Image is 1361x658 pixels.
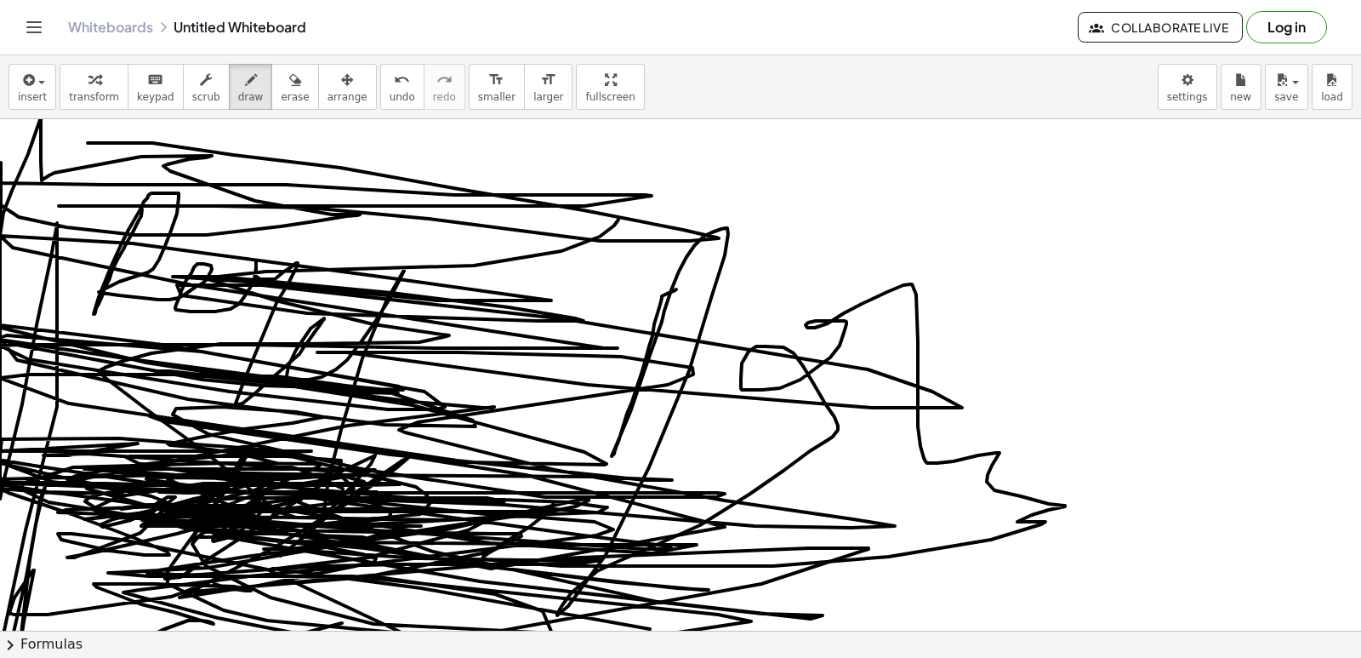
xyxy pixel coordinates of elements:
span: erase [281,91,309,103]
button: transform [60,64,128,110]
button: scrub [183,64,230,110]
span: Collaborate Live [1092,20,1228,35]
button: insert [9,64,56,110]
span: fullscreen [585,91,635,103]
button: settings [1158,64,1217,110]
span: scrub [192,91,220,103]
span: arrange [327,91,367,103]
button: redoredo [424,64,465,110]
button: new [1221,64,1261,110]
button: keyboardkeypad [128,64,184,110]
span: keypad [137,91,174,103]
button: load [1312,64,1352,110]
button: undoundo [380,64,424,110]
button: save [1265,64,1308,110]
button: arrange [318,64,377,110]
span: undo [390,91,415,103]
i: undo [394,70,410,90]
button: format_sizesmaller [469,64,525,110]
i: format_size [540,70,556,90]
button: Log in [1246,11,1327,43]
button: Collaborate Live [1078,12,1243,43]
span: load [1321,91,1343,103]
button: erase [271,64,318,110]
span: settings [1167,91,1208,103]
span: larger [533,91,563,103]
span: smaller [478,91,515,103]
a: Whiteboards [68,19,153,36]
button: fullscreen [576,64,644,110]
span: save [1274,91,1298,103]
span: new [1230,91,1251,103]
span: redo [433,91,456,103]
span: draw [238,91,264,103]
span: insert [18,91,47,103]
button: draw [229,64,273,110]
i: format_size [488,70,504,90]
button: format_sizelarger [524,64,572,110]
button: Toggle navigation [20,14,48,41]
span: transform [69,91,119,103]
i: keyboard [147,70,163,90]
i: redo [436,70,453,90]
